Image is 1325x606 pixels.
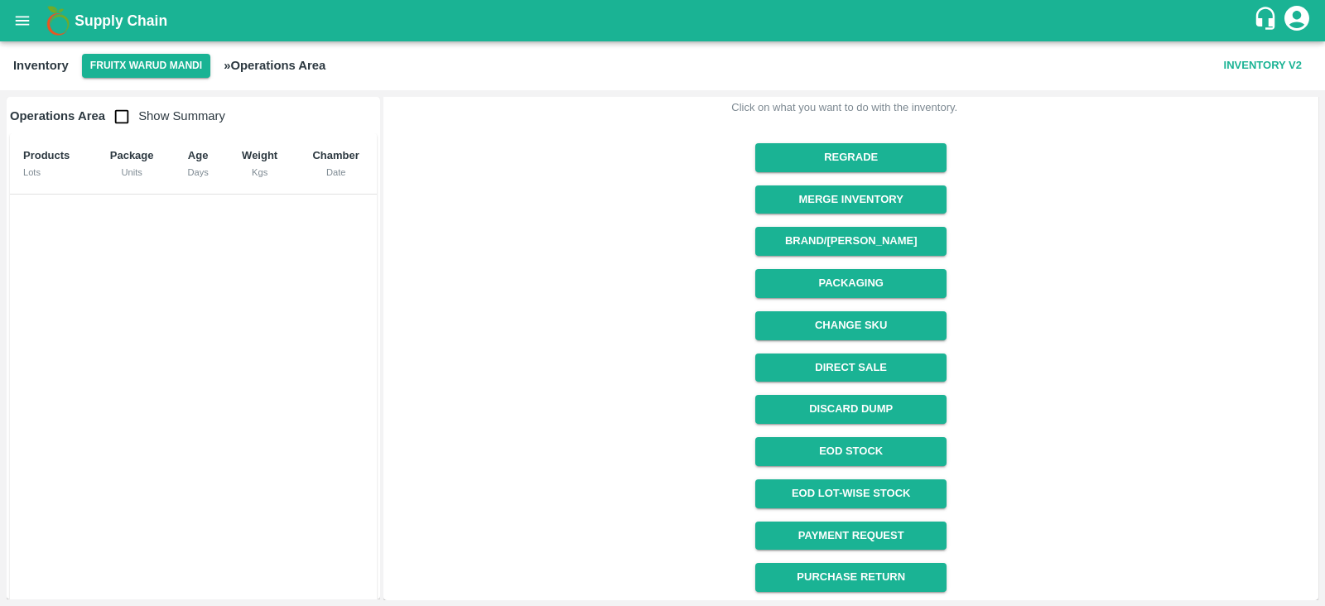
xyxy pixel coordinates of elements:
[755,395,947,424] button: Discard Dump
[10,109,105,123] b: Operations Area
[755,479,947,508] a: EOD Lot-wise Stock
[13,59,69,72] b: Inventory
[755,353,947,382] button: Direct Sale
[105,109,225,123] span: Show Summary
[75,12,167,29] b: Supply Chain
[105,165,157,180] div: Units
[755,522,947,551] a: Payment Request
[3,2,41,40] button: open drawer
[755,143,947,172] button: Regrade
[23,165,79,180] div: Lots
[242,149,277,161] b: Weight
[110,149,154,161] b: Package
[238,165,282,180] div: Kgs
[1217,51,1308,80] button: Inventory V2
[755,185,947,214] button: Merge Inventory
[755,269,947,298] button: Packaging
[1253,6,1282,36] div: customer-support
[41,4,75,37] img: logo
[755,227,947,256] button: Brand/[PERSON_NAME]
[82,54,210,78] button: Select DC
[224,59,325,72] b: » Operations Area
[731,99,957,116] div: Click on what you want to do with the inventory.
[755,311,947,340] button: Change SKU
[308,165,364,180] div: Date
[23,149,70,161] b: Products
[1282,3,1312,38] div: account of current user
[188,149,209,161] b: Age
[755,437,947,466] a: EOD Stock
[75,9,1253,32] a: Supply Chain
[312,149,359,161] b: Chamber
[755,563,947,592] button: Purchase Return
[185,165,212,180] div: Days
